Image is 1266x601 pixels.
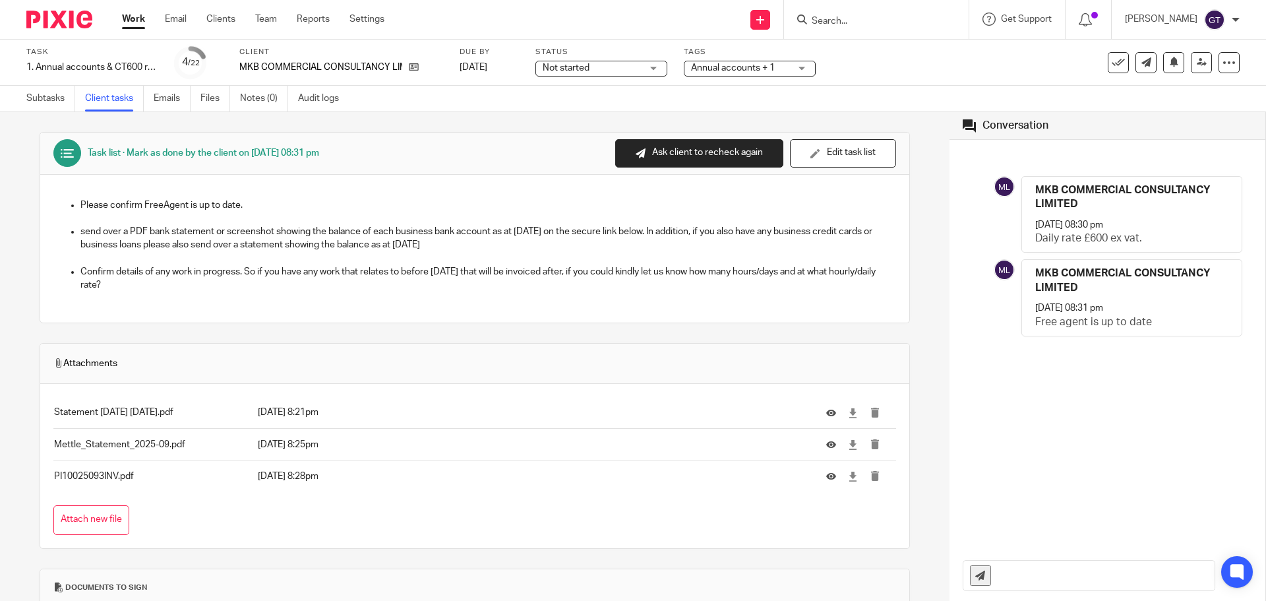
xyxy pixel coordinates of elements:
button: Attach new file [53,505,129,535]
label: Task [26,47,158,57]
p: Free agent is up to date [1035,315,1215,329]
p: Daily rate £600 ex vat. [1035,232,1215,245]
label: Tags [684,47,816,57]
p: [PERSON_NAME] [1125,13,1197,26]
span: Attachments [53,357,117,370]
p: Mettle_Statement_2025-09.pdf [54,438,251,451]
a: Team [255,13,277,26]
span: Documents to sign [65,583,147,593]
p: [DATE] 8:21pm [258,406,806,419]
a: Subtasks [26,86,75,111]
div: Conversation [982,119,1048,133]
label: Due by [460,47,519,57]
img: svg%3E [994,176,1015,197]
p: [DATE] 08:30 pm [1035,218,1103,232]
img: svg%3E [1204,9,1225,30]
p: MKB COMMERCIAL CONSULTANCY LIMITED [239,61,402,74]
div: 4 [182,55,200,70]
p: [DATE] 08:31 pm [1035,301,1103,315]
a: Emails [154,86,191,111]
a: Download [848,406,858,420]
button: Edit task list [790,139,896,168]
a: Download [848,470,858,483]
a: Notes (0) [240,86,288,111]
h4: MKB COMMERCIAL CONSULTANCY LIMITED [1035,183,1215,212]
a: Settings [349,13,384,26]
p: [DATE] 8:25pm [258,438,806,451]
input: Search [810,16,929,28]
span: Annual accounts + 1 [691,63,775,73]
label: Client [239,47,443,57]
span: Not started [543,63,589,73]
img: Pixie [26,11,92,28]
a: Client tasks [85,86,144,111]
a: Clients [206,13,235,26]
p: Confirm details of any work in progress. So if you have any work that relates to before [DATE] th... [80,265,895,292]
a: Download [848,438,858,451]
p: PI10025093INV.pdf [54,470,251,483]
a: Audit logs [298,86,349,111]
p: Please confirm FreeAgent is up to date. [80,199,895,212]
span: Get Support [1001,15,1052,24]
label: Status [535,47,667,57]
div: 1. Annual accounts & CT600 return [26,61,158,74]
p: [DATE] 8:28pm [258,470,806,483]
small: /22 [188,59,200,67]
a: Files [200,86,230,111]
button: Ask client to recheck again [615,139,783,168]
p: Statement [DATE] [DATE].pdf [54,406,251,419]
a: Work [122,13,145,26]
img: svg%3E [994,259,1015,280]
a: Email [165,13,187,26]
div: 1. Annual accounts &amp; CT600 return [26,61,158,74]
span: [DATE] [460,63,487,72]
h4: MKB COMMERCIAL CONSULTANCY LIMITED [1035,267,1215,295]
p: send over a PDF bank statement or screenshot showing the balance of each business bank account as... [80,225,895,252]
a: Reports [297,13,330,26]
div: Task list · Mark as done by the client on [DATE] 08:31 pm [88,146,319,160]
